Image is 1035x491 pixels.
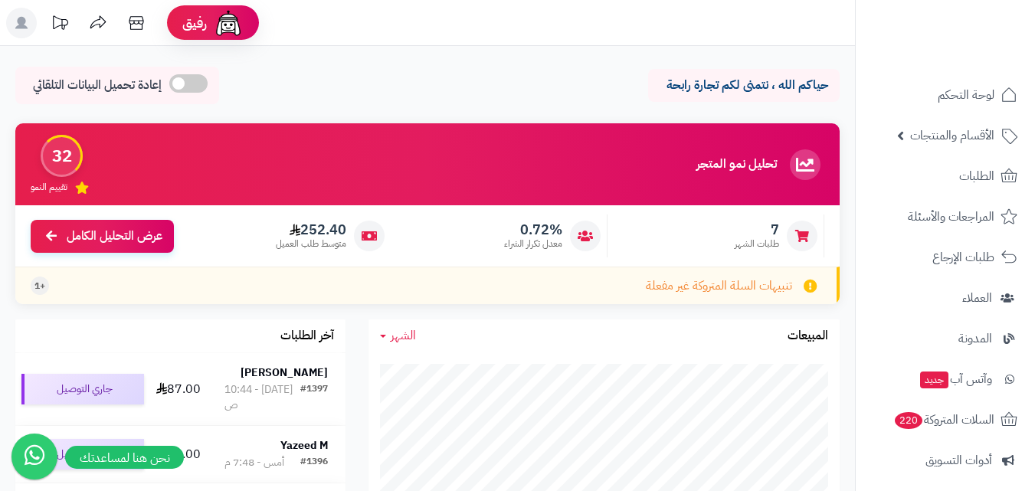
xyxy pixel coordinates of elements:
[865,401,1026,438] a: السلات المتروكة220
[41,8,79,42] a: تحديثات المنصة
[280,437,328,453] strong: Yazeed M
[300,455,328,470] div: #1396
[380,327,416,345] a: الشهر
[276,221,346,238] span: 252.40
[865,77,1026,113] a: لوحة التحكم
[931,41,1020,73] img: logo-2.png
[959,165,994,187] span: الطلبات
[31,181,67,194] span: تقييم النمو
[33,77,162,94] span: إعادة تحميل البيانات التلقائي
[504,237,562,250] span: معدل تكرار الشراء
[920,372,948,388] span: جديد
[31,220,174,253] a: عرض التحليل الكامل
[660,77,828,94] p: حياكم الله ، نتمنى لكم تجارة رابحة
[895,412,922,429] span: 220
[21,439,144,470] div: جاري التوصيل
[865,239,1026,276] a: طلبات الإرجاع
[224,455,284,470] div: أمس - 7:48 م
[391,326,416,345] span: الشهر
[150,426,207,483] td: 39.00
[67,227,162,245] span: عرض التحليل الكامل
[919,368,992,390] span: وآتس آب
[925,450,992,471] span: أدوات التسويق
[224,382,300,413] div: [DATE] - 10:44 ص
[865,320,1026,357] a: المدونة
[150,353,207,425] td: 87.00
[865,198,1026,235] a: المراجعات والأسئلة
[865,158,1026,195] a: الطلبات
[213,8,244,38] img: ai-face.png
[34,280,45,293] span: +1
[958,328,992,349] span: المدونة
[280,329,334,343] h3: آخر الطلبات
[696,158,777,172] h3: تحليل نمو المتجر
[932,247,994,268] span: طلبات الإرجاع
[646,277,792,295] span: تنبيهات السلة المتروكة غير مفعلة
[910,125,994,146] span: الأقسام والمنتجات
[276,237,346,250] span: متوسط طلب العميل
[908,206,994,227] span: المراجعات والأسئلة
[735,221,779,238] span: 7
[182,14,207,32] span: رفيق
[865,361,1026,398] a: وآتس آبجديد
[241,365,328,381] strong: [PERSON_NAME]
[893,409,994,430] span: السلات المتروكة
[865,442,1026,479] a: أدوات التسويق
[865,280,1026,316] a: العملاء
[788,329,828,343] h3: المبيعات
[21,374,144,404] div: جاري التوصيل
[300,382,328,413] div: #1397
[962,287,992,309] span: العملاء
[504,221,562,238] span: 0.72%
[735,237,779,250] span: طلبات الشهر
[938,84,994,106] span: لوحة التحكم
